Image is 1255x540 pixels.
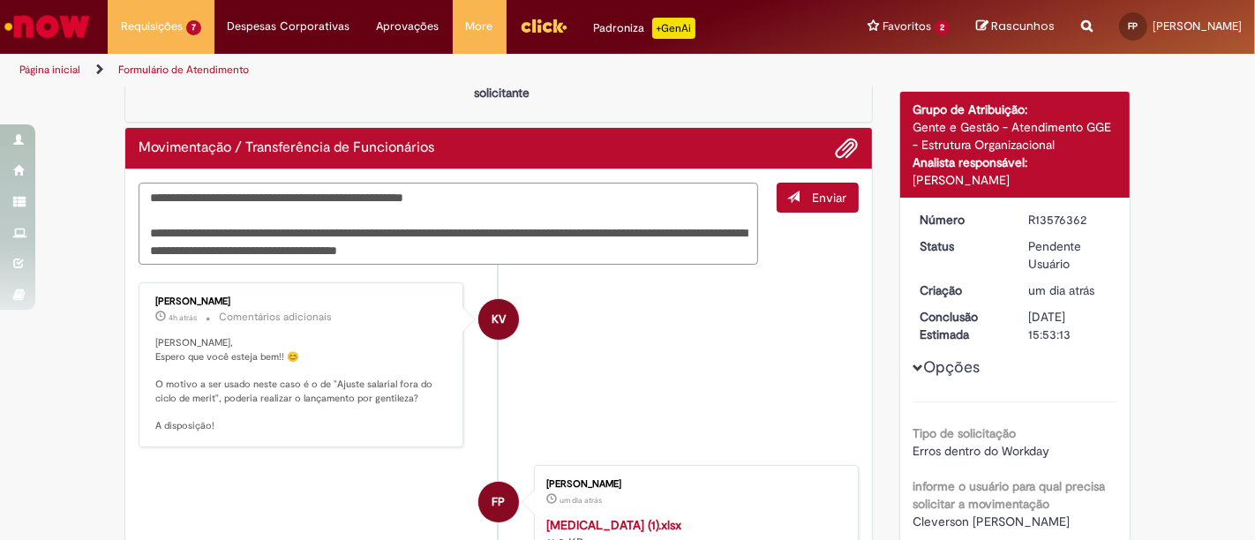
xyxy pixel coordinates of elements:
div: 29/09/2025 11:53:09 [1028,281,1110,299]
dt: Criação [907,281,1016,299]
div: Karine Vieira [478,299,519,340]
span: [PERSON_NAME] [1153,19,1242,34]
div: [PERSON_NAME] [155,296,449,307]
div: Analista responsável: [913,154,1117,171]
a: Página inicial [19,63,80,77]
b: Tipo de solicitação [913,425,1017,441]
span: FP [492,481,505,523]
a: Formulário de Atendimento [118,63,249,77]
img: click_logo_yellow_360x200.png [520,12,567,39]
textarea: Digite sua mensagem aqui... [139,183,758,265]
span: More [466,18,493,35]
ul: Trilhas de página [13,54,823,86]
span: KV [492,298,506,341]
b: informe o usuário para qual precisa solicitar a movimentação [913,478,1106,512]
small: Comentários adicionais [219,310,332,325]
span: Aprovações [377,18,440,35]
div: [PERSON_NAME] [546,479,840,490]
span: um dia atrás [560,495,602,506]
p: +GenAi [652,18,695,39]
time: 29/09/2025 11:53:09 [1028,282,1094,298]
span: Erros dentro do Workday [913,443,1050,459]
span: Favoritos [883,18,931,35]
img: ServiceNow [2,9,93,44]
span: Despesas Corporativas [228,18,350,35]
dt: Número [907,211,1016,229]
span: FP [1129,20,1139,32]
span: um dia atrás [1028,282,1094,298]
div: Grupo de Atribuição: [913,101,1117,118]
div: [PERSON_NAME] [913,171,1117,189]
div: R13576362 [1028,211,1110,229]
div: Fernanda Quiteria Arraes Pimentel [478,482,519,522]
a: [MEDICAL_DATA] (1).xlsx [546,517,681,533]
time: 29/09/2025 11:53:05 [560,495,602,506]
span: Rascunhos [991,18,1055,34]
dt: Conclusão Estimada [907,308,1016,343]
span: 7 [186,20,201,35]
span: Cleverson [PERSON_NAME] [913,514,1071,529]
span: Enviar [813,190,847,206]
p: [PERSON_NAME], Espero que você esteja bem!! 😊 O motivo a ser usado neste caso é o de "Ajuste sala... [155,336,449,433]
time: 30/09/2025 11:04:27 [169,312,197,323]
button: Adicionar anexos [836,137,859,160]
div: Padroniza [594,18,695,39]
dt: Status [907,237,1016,255]
span: 2 [935,20,950,35]
span: Requisições [121,18,183,35]
h2: Movimentação / Transferência de Funcionários Histórico de tíquete [139,140,434,156]
div: Gente e Gestão - Atendimento GGE - Estrutura Organizacional [913,118,1117,154]
div: [DATE] 15:53:13 [1028,308,1110,343]
span: 4h atrás [169,312,197,323]
a: Rascunhos [976,19,1055,35]
div: Pendente Usuário [1028,237,1110,273]
button: Enviar [777,183,859,213]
